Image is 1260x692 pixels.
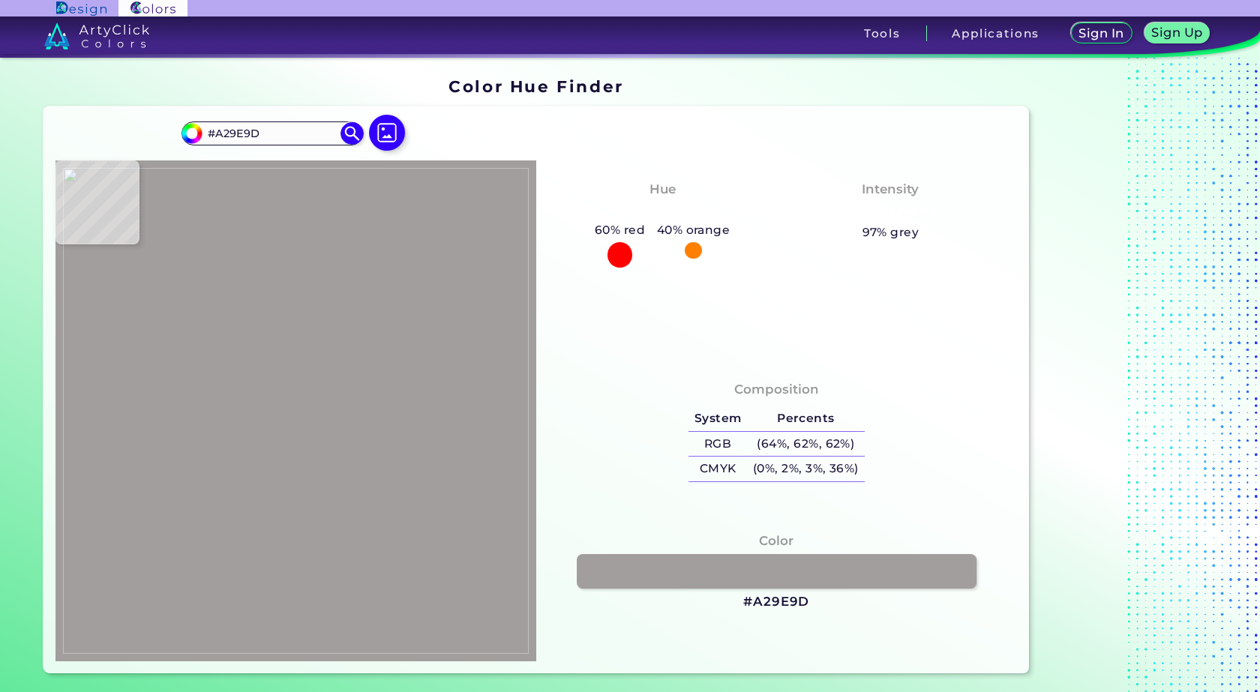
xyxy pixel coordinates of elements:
h5: 40% orange [651,220,736,240]
a: Sign In [1074,24,1129,43]
h4: Intensity [862,178,919,200]
h1: Color Hue Finder [448,75,623,97]
h5: Percents [747,406,864,431]
img: icon picture [369,115,405,151]
img: ArtyClick Design logo [56,1,106,16]
h5: CMYK [688,457,747,481]
h5: RGB [688,432,747,457]
h3: Almost None [838,202,943,220]
h5: (64%, 62%, 62%) [747,432,864,457]
h5: Sign Up [1154,27,1201,38]
h3: Red-Orange [614,202,711,220]
h5: 60% red [589,220,651,240]
input: type color.. [202,123,342,143]
h5: System [688,406,747,431]
a: Sign Up [1147,24,1207,43]
h4: Color [759,530,793,552]
img: icon search [340,122,363,145]
h3: #A29E9D [743,593,809,611]
h3: Tools [864,28,901,39]
h5: Sign In [1081,28,1121,39]
h5: (0%, 2%, 3%, 36%) [747,457,864,481]
h5: 97% grey [862,223,919,242]
img: logo_artyclick_colors_white.svg [44,22,150,49]
h4: Composition [734,379,819,400]
h3: Applications [952,28,1039,39]
img: 9b384450-a2ee-463f-9bb5-c7c0f83860c2 [63,168,529,654]
h4: Hue [649,178,676,200]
